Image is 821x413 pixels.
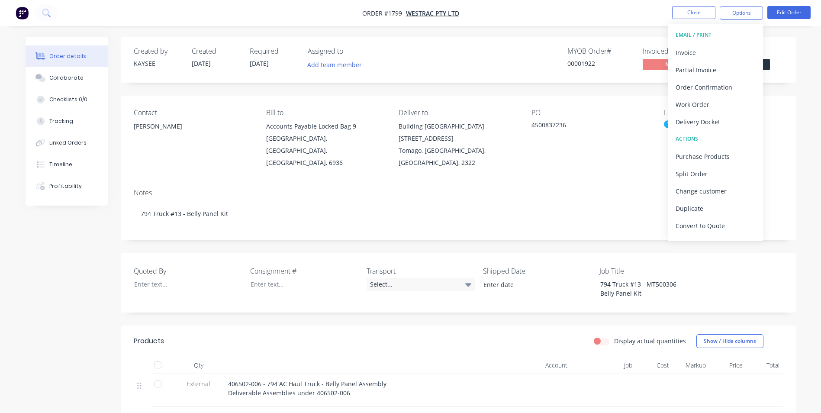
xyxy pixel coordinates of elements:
[303,59,366,71] button: Add team member
[266,120,385,132] div: Accounts Payable Locked Bag 9
[176,379,221,388] span: External
[228,380,386,397] span: 406502-006 - 794 AC Haul Truck - Belly Panel Assembly Deliverable Assemblies under 406502-006
[643,59,695,70] span: No
[192,47,239,55] div: Created
[676,150,755,163] div: Purchase Products
[668,217,763,234] button: Convert to Quote
[26,89,108,110] button: Checklists 0/0
[367,278,475,291] div: Select...
[250,266,358,276] label: Consignment #
[676,64,755,76] div: Partial Invoice
[49,117,73,125] div: Tracking
[636,357,673,374] div: Cost
[26,154,108,175] button: Timeline
[406,9,459,17] a: WesTrac Pty Ltd
[673,357,709,374] div: Markup
[676,81,755,94] div: Order Confirmation
[49,139,87,147] div: Linked Orders
[767,6,811,19] button: Edit Order
[571,357,636,374] div: Job
[668,130,763,148] button: ACTIONS
[308,59,367,71] button: Add team member
[668,26,763,44] button: EMAIL / PRINT
[134,47,181,55] div: Created by
[399,120,517,169] div: Building [GEOGRAPHIC_DATA][STREET_ADDRESS]Tomago, [GEOGRAPHIC_DATA], [GEOGRAPHIC_DATA], 2322
[266,132,385,169] div: [GEOGRAPHIC_DATA], [GEOGRAPHIC_DATA], [GEOGRAPHIC_DATA], 6936
[134,59,181,68] div: KAYSEE
[49,74,84,82] div: Collaborate
[26,67,108,89] button: Collaborate
[134,266,242,276] label: Quoted By
[668,44,763,61] button: Invoice
[49,96,87,103] div: Checklists 0/0
[531,109,650,117] div: PO
[614,336,686,345] label: Display actual quantities
[26,110,108,132] button: Tracking
[134,120,252,132] div: [PERSON_NAME]
[49,52,86,60] div: Order details
[134,336,164,346] div: Products
[399,145,517,169] div: Tomago, [GEOGRAPHIC_DATA], [GEOGRAPHIC_DATA], 2322
[668,165,763,182] button: Split Order
[134,109,252,117] div: Contact
[134,120,252,148] div: [PERSON_NAME]
[696,334,763,348] button: Show / Hide columns
[362,9,406,17] span: Order #1799 -
[668,61,763,78] button: Partial Invoice
[567,47,632,55] div: MYOB Order #
[593,278,702,300] div: 794 Truck #13 - MT500306 - Belly Panel Kit
[664,109,782,117] div: Labels
[266,120,385,169] div: Accounts Payable Locked Bag 9[GEOGRAPHIC_DATA], [GEOGRAPHIC_DATA], [GEOGRAPHIC_DATA], 6936
[483,266,591,276] label: Shipped Date
[399,109,517,117] div: Deliver to
[668,234,763,252] button: Archive
[26,132,108,154] button: Linked Orders
[399,120,517,145] div: Building [GEOGRAPHIC_DATA][STREET_ADDRESS]
[720,6,763,20] button: Options
[668,78,763,96] button: Order Confirmation
[668,200,763,217] button: Duplicate
[250,59,269,68] span: [DATE]
[531,120,640,132] div: 4500837236
[668,182,763,200] button: Change customer
[664,120,699,128] div: 794 Project
[26,45,108,67] button: Order details
[676,237,755,249] div: Archive
[676,46,755,59] div: Invoice
[134,189,783,197] div: Notes
[567,59,632,68] div: 00001922
[676,116,755,128] div: Delivery Docket
[484,357,571,374] div: Account
[192,59,211,68] span: [DATE]
[599,266,708,276] label: Job Title
[49,161,72,168] div: Timeline
[308,47,394,55] div: Assigned to
[266,109,385,117] div: Bill to
[709,357,746,374] div: Price
[668,148,763,165] button: Purchase Products
[49,182,82,190] div: Profitability
[676,133,755,145] div: ACTIONS
[676,185,755,197] div: Change customer
[477,278,585,291] input: Enter date
[676,202,755,215] div: Duplicate
[668,113,763,130] button: Delivery Docket
[26,175,108,197] button: Profitability
[746,357,783,374] div: Total
[16,6,29,19] img: Factory
[643,47,708,55] div: Invoiced
[676,29,755,41] div: EMAIL / PRINT
[676,98,755,111] div: Work Order
[250,47,297,55] div: Required
[668,96,763,113] button: Work Order
[676,219,755,232] div: Convert to Quote
[676,168,755,180] div: Split Order
[173,357,225,374] div: Qty
[134,200,783,227] div: 794 Truck #13 - Belly Panel Kit
[367,266,475,276] label: Transport
[672,6,715,19] button: Close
